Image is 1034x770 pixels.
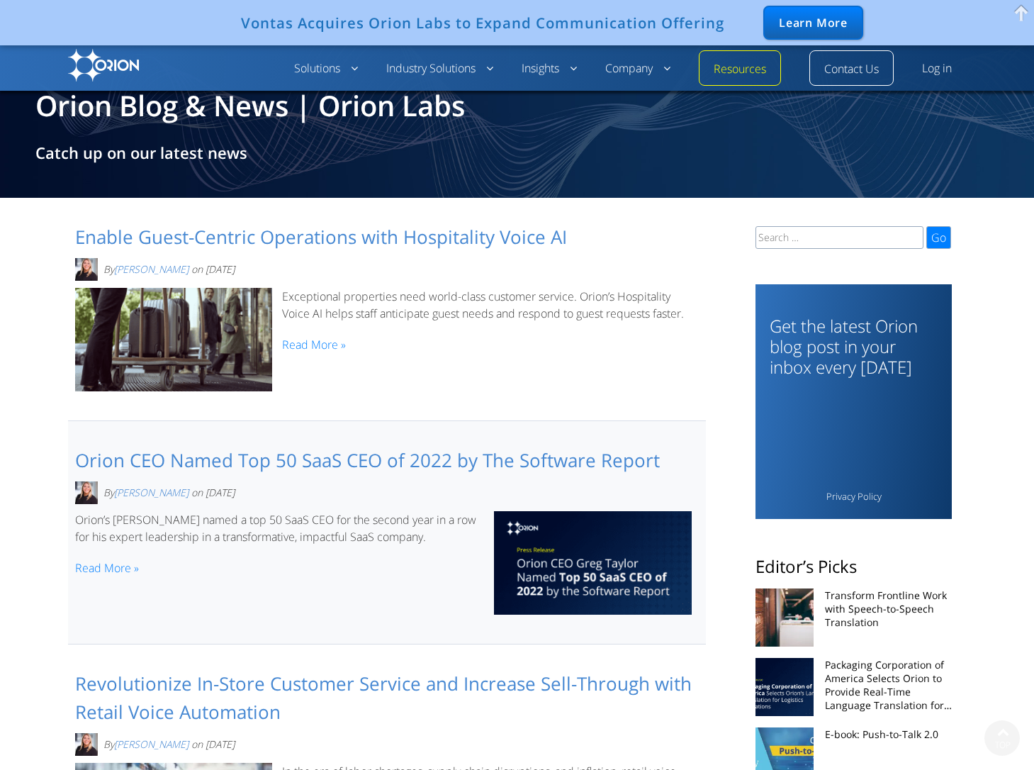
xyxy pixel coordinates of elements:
[825,727,952,741] a: E-book: Push-to-Talk 2.0
[75,559,139,577] a: Read More »
[191,737,203,751] span: on
[103,737,191,752] span: By
[714,61,766,78] a: Resources
[75,281,279,399] img: Enable Guest-Centric Operations with Hospitality Voice AI
[75,224,567,250] a: Enable Guest-Centric Operations with Hospitality Voice AI
[825,588,952,629] a: Transform Frontline Work with Speech-to-Speech Translation
[103,486,191,500] span: By
[926,226,951,249] input: Go
[386,60,493,77] a: Industry Solutions
[206,737,235,751] time: [DATE]
[35,86,999,125] h1: Orion Blog & News | Orion Labs
[206,262,235,276] time: [DATE]
[68,49,139,82] img: Orion
[75,258,98,281] img: Avatar photo
[282,288,694,322] p: Exceptional properties need world-class customer service. Orion’s Hospitality Voice AI helps staf...
[522,60,577,77] a: Insights
[75,733,98,756] img: Avatar photo
[605,60,670,77] a: Company
[494,504,698,622] img: Greg Taylor Top SaaS CEO 2022
[35,144,999,161] p: Catch up on our latest news
[294,60,358,77] a: Solutions
[191,262,203,276] span: on
[114,737,189,752] a: [PERSON_NAME]
[114,262,189,277] a: [PERSON_NAME]
[825,658,952,712] a: Packaging Corporation of America Selects Orion to Provide Real-Time Language Translation for Logi...
[191,486,203,499] span: on
[826,490,882,503] a: Privacy Policy
[282,336,346,354] a: Read More »
[770,394,938,488] iframe: Form 0
[770,316,938,377] h3: Get the latest Orion blog post in your inbox every [DATE]
[75,447,660,474] a: Orion CEO Named Top 50 SaaS CEO of 2022 by The Software Report
[114,486,189,500] a: [PERSON_NAME]
[75,511,487,545] p: Orion’s [PERSON_NAME] named a top 50 SaaS CEO for the second year in a row for his expert leaders...
[75,671,692,725] a: Revolutionize In-Store Customer Service and Increase Sell-Through with Retail Voice Automation
[824,61,879,78] a: Contact Us
[963,702,1034,770] iframe: Chat Widget
[206,486,235,499] time: [DATE]
[763,6,863,40] div: Learn More
[922,60,952,77] a: Log in
[755,554,952,578] h2: Editor’s Picks
[755,658,814,716] img: Packaging Corp of America chooses Orion's Language Translation
[75,481,98,504] img: Avatar photo
[241,14,724,31] div: Vontas Acquires Orion Labs to Expand Communication Offering
[103,262,191,277] span: By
